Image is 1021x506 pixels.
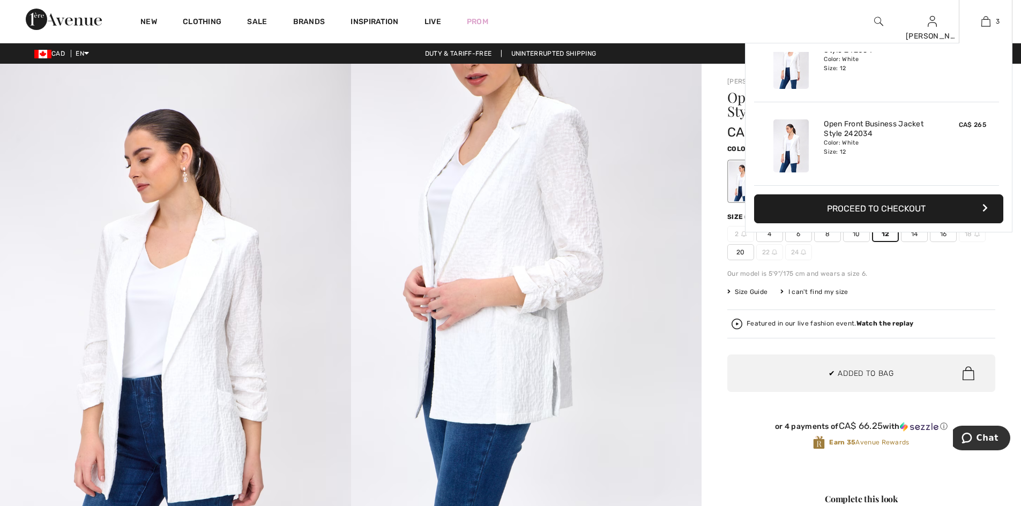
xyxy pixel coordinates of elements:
[829,368,894,379] span: ✔ Added to Bag
[247,17,267,28] a: Sale
[780,287,848,297] div: I can't find my size
[959,226,986,242] span: 18
[424,16,441,27] a: Live
[756,244,783,260] span: 22
[824,139,929,156] div: Color: White Size: 12
[974,231,980,237] img: ring-m.svg
[785,244,812,260] span: 24
[928,16,937,26] a: Sign In
[953,426,1010,452] iframe: Opens a widget where you can chat to one of our agents
[813,435,825,450] img: Avenue Rewards
[829,439,855,446] strong: Earn 35
[727,354,995,392] button: ✔ Added to Bag
[741,231,747,237] img: ring-m.svg
[467,16,488,27] a: Prom
[981,15,990,28] img: My Bag
[754,194,1003,223] button: Proceed to Checkout
[963,366,974,380] img: Bag.svg
[727,90,951,118] h1: Open Front Business Jacket Style 242034
[34,50,69,57] span: CAD
[772,250,777,255] img: ring-m.svg
[930,226,957,242] span: 16
[351,17,398,28] span: Inspiration
[773,119,809,172] img: Open Front Business Jacket Style 242034
[900,422,938,432] img: Sezzle
[727,125,779,140] span: CA$ 265
[727,493,995,505] div: Complete this look
[824,55,929,72] div: Color: White Size: 12
[293,17,325,28] a: Brands
[183,17,221,28] a: Clothing
[829,437,909,447] span: Avenue Rewards
[874,15,883,28] img: search the website
[906,31,958,42] div: [PERSON_NAME]
[727,78,781,85] a: [PERSON_NAME]
[732,319,742,329] img: Watch the replay
[727,421,995,432] div: or 4 payments of with
[26,9,102,30] img: 1ère Avenue
[747,320,913,327] div: Featured in our live fashion event.
[727,421,995,435] div: or 4 payments ofCA$ 66.25withSezzle Click to learn more about Sezzle
[773,36,809,89] img: Open Front Business Jacket Style 242034
[928,15,937,28] img: My Info
[801,250,806,255] img: ring-m.svg
[814,226,841,242] span: 8
[824,119,929,139] a: Open Front Business Jacket Style 242034
[727,287,767,297] span: Size Guide
[839,420,883,431] span: CA$ 66.25
[729,161,757,201] div: White
[856,320,914,327] strong: Watch the replay
[959,15,1012,28] a: 3
[727,226,754,242] span: 2
[872,226,899,242] span: 12
[727,244,754,260] span: 20
[901,226,928,242] span: 14
[727,145,752,153] span: Color:
[756,226,783,242] span: 4
[785,226,812,242] span: 6
[959,121,986,129] span: CA$ 265
[140,17,157,28] a: New
[727,269,995,278] div: Our model is 5'9"/175 cm and wears a size 6.
[34,50,51,58] img: Canadian Dollar
[76,50,89,57] span: EN
[843,226,870,242] span: 10
[727,212,906,222] div: Size ([GEOGRAPHIC_DATA]/[GEOGRAPHIC_DATA]):
[996,17,1000,26] span: 3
